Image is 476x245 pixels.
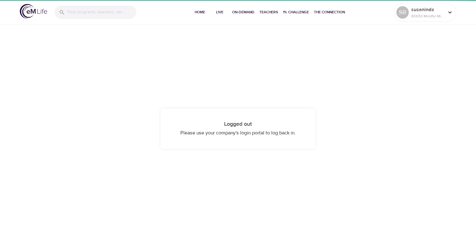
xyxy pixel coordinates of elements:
span: The Connection [314,9,345,15]
p: 80653 Mindful Minutes [411,13,444,19]
input: Find programs, teachers, etc... [68,6,136,19]
span: Home [192,9,207,15]
p: susanindc [411,6,444,13]
span: Please use your company's login portal to log back in. [180,130,296,136]
span: Live [212,9,227,15]
h4: Logged out [173,121,303,128]
span: 1% Challenge [283,9,309,15]
div: SR [396,6,409,19]
span: On-Demand [232,9,254,15]
img: logo [20,4,47,19]
span: Teachers [259,9,278,15]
